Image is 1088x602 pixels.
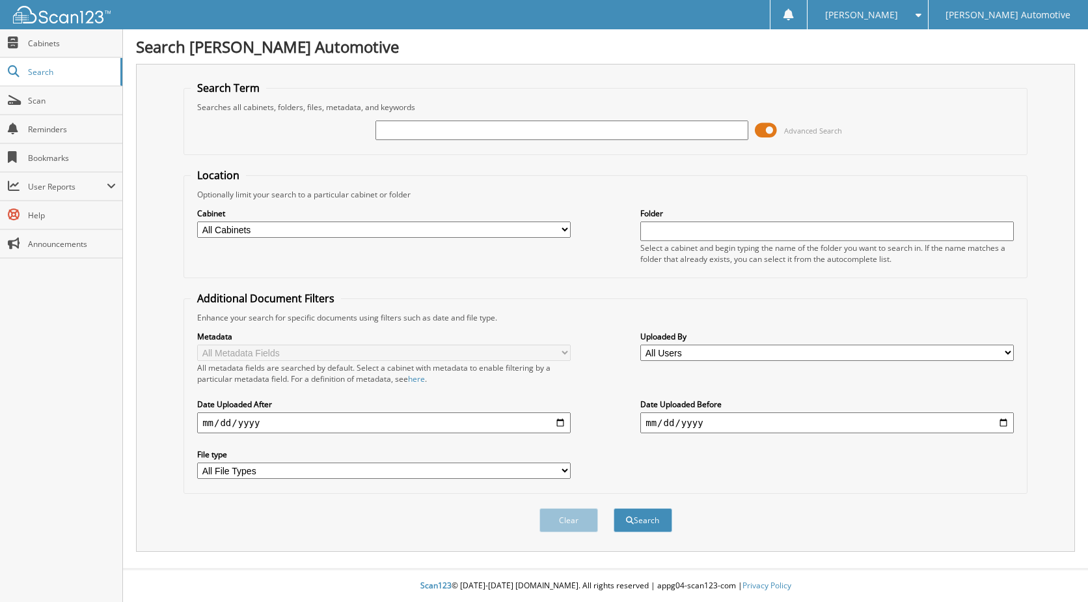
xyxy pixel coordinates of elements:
h1: Search [PERSON_NAME] Automotive [136,36,1075,57]
span: [PERSON_NAME] Automotive [945,11,1070,19]
label: Metadata [197,331,571,342]
a: here [408,373,425,384]
span: Advanced Search [784,126,842,136]
legend: Search Term [191,81,266,95]
a: Privacy Policy [742,580,791,591]
span: Help [28,210,116,221]
button: Clear [539,508,598,532]
div: Select a cabinet and begin typing the name of the folder you want to search in. If the name match... [640,242,1014,265]
span: Scan [28,95,116,106]
span: [PERSON_NAME] [825,11,898,19]
span: Bookmarks [28,152,116,164]
label: Uploaded By [640,331,1014,342]
div: Enhance your search for specific documents using filters such as date and file type. [191,312,1020,323]
legend: Additional Document Filters [191,291,341,306]
div: All metadata fields are searched by default. Select a cabinet with metadata to enable filtering b... [197,362,571,384]
label: Date Uploaded Before [640,399,1014,410]
div: Searches all cabinets, folders, files, metadata, and keywords [191,102,1020,113]
span: Announcements [28,238,116,250]
span: User Reports [28,181,107,192]
span: Reminders [28,124,116,135]
button: Search [614,508,672,532]
input: start [197,412,571,433]
label: Date Uploaded After [197,399,571,410]
label: File type [197,449,571,460]
span: Cabinets [28,38,116,49]
div: Optionally limit your search to a particular cabinet or folder [191,189,1020,200]
iframe: Chat Widget [1023,539,1088,602]
span: Scan123 [420,580,452,591]
label: Cabinet [197,208,571,219]
div: © [DATE]-[DATE] [DOMAIN_NAME]. All rights reserved | appg04-scan123-com | [123,570,1088,602]
img: scan123-logo-white.svg [13,6,111,23]
input: end [640,412,1014,433]
label: Folder [640,208,1014,219]
span: Search [28,66,114,78]
legend: Location [191,168,246,182]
